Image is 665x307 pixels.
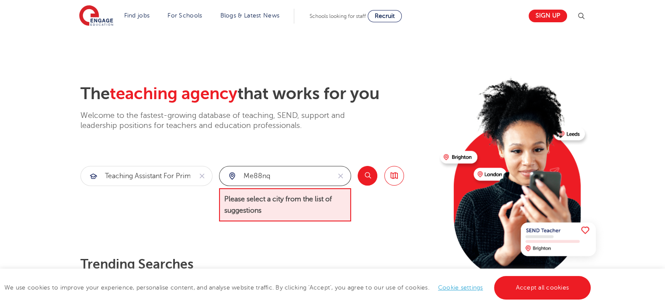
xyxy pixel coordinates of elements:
span: Please select a city from the list of suggestions [219,188,351,222]
button: Clear [192,166,212,186]
button: Search [358,166,377,186]
input: Submit [81,166,192,186]
a: Accept all cookies [494,276,591,300]
span: Recruit [375,13,395,19]
a: Recruit [368,10,402,22]
div: Submit [80,166,212,186]
span: teaching agency [110,84,237,103]
a: Find jobs [124,12,150,19]
span: We use cookies to improve your experience, personalise content, and analyse website traffic. By c... [4,284,593,291]
a: Cookie settings [438,284,483,291]
h2: The that works for you [80,84,433,104]
a: Blogs & Latest News [220,12,280,19]
p: Trending searches [80,256,433,272]
input: Submit [219,166,331,186]
a: Sign up [529,10,567,22]
div: Submit [219,166,351,186]
button: Clear [331,166,351,186]
img: Engage Education [79,5,113,27]
span: Schools looking for staff [310,13,366,19]
a: For Schools [167,12,202,19]
p: Welcome to the fastest-growing database of teaching, SEND, support and leadership positions for t... [80,110,369,131]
